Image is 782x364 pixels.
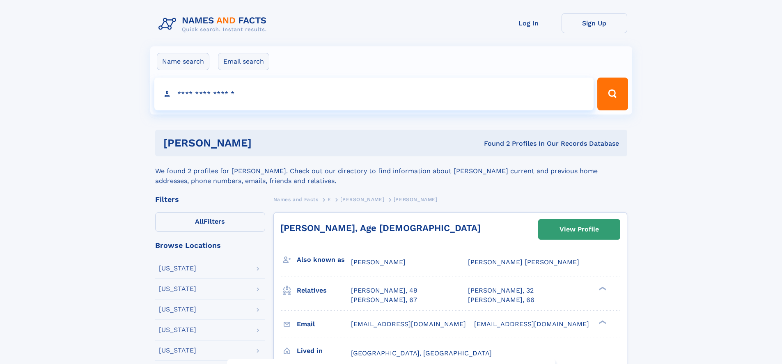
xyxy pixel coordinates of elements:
input: search input [154,78,594,110]
span: E [328,197,331,202]
div: Found 2 Profiles In Our Records Database [368,139,619,148]
a: [PERSON_NAME] [340,194,384,204]
img: Logo Names and Facts [155,13,273,35]
a: [PERSON_NAME], 32 [468,286,534,295]
div: [US_STATE] [159,306,196,313]
label: Filters [155,212,265,232]
div: View Profile [560,220,599,239]
h3: Email [297,317,351,331]
div: ❯ [597,286,607,291]
div: ❯ [597,319,607,325]
div: [US_STATE] [159,286,196,292]
span: [PERSON_NAME] [PERSON_NAME] [468,258,579,266]
div: Browse Locations [155,242,265,249]
label: Email search [218,53,269,70]
a: Names and Facts [273,194,319,204]
div: [US_STATE] [159,327,196,333]
button: Search Button [597,78,628,110]
a: E [328,194,331,204]
span: [EMAIL_ADDRESS][DOMAIN_NAME] [474,320,589,328]
a: View Profile [539,220,620,239]
span: [PERSON_NAME] [351,258,406,266]
a: [PERSON_NAME], 67 [351,295,417,304]
div: [US_STATE] [159,265,196,272]
h1: [PERSON_NAME] [163,138,368,148]
h3: Lived in [297,344,351,358]
span: [GEOGRAPHIC_DATA], [GEOGRAPHIC_DATA] [351,349,492,357]
div: [US_STATE] [159,347,196,354]
h3: Relatives [297,284,351,298]
h3: Also known as [297,253,351,267]
span: [PERSON_NAME] [394,197,438,202]
span: [EMAIL_ADDRESS][DOMAIN_NAME] [351,320,466,328]
a: Log In [496,13,562,33]
label: Name search [157,53,209,70]
a: [PERSON_NAME], Age [DEMOGRAPHIC_DATA] [280,223,481,233]
a: [PERSON_NAME], 49 [351,286,417,295]
span: All [195,217,204,225]
span: [PERSON_NAME] [340,197,384,202]
a: [PERSON_NAME], 66 [468,295,534,304]
div: Filters [155,196,265,203]
div: We found 2 profiles for [PERSON_NAME]. Check out our directory to find information about [PERSON_... [155,156,627,186]
a: Sign Up [562,13,627,33]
